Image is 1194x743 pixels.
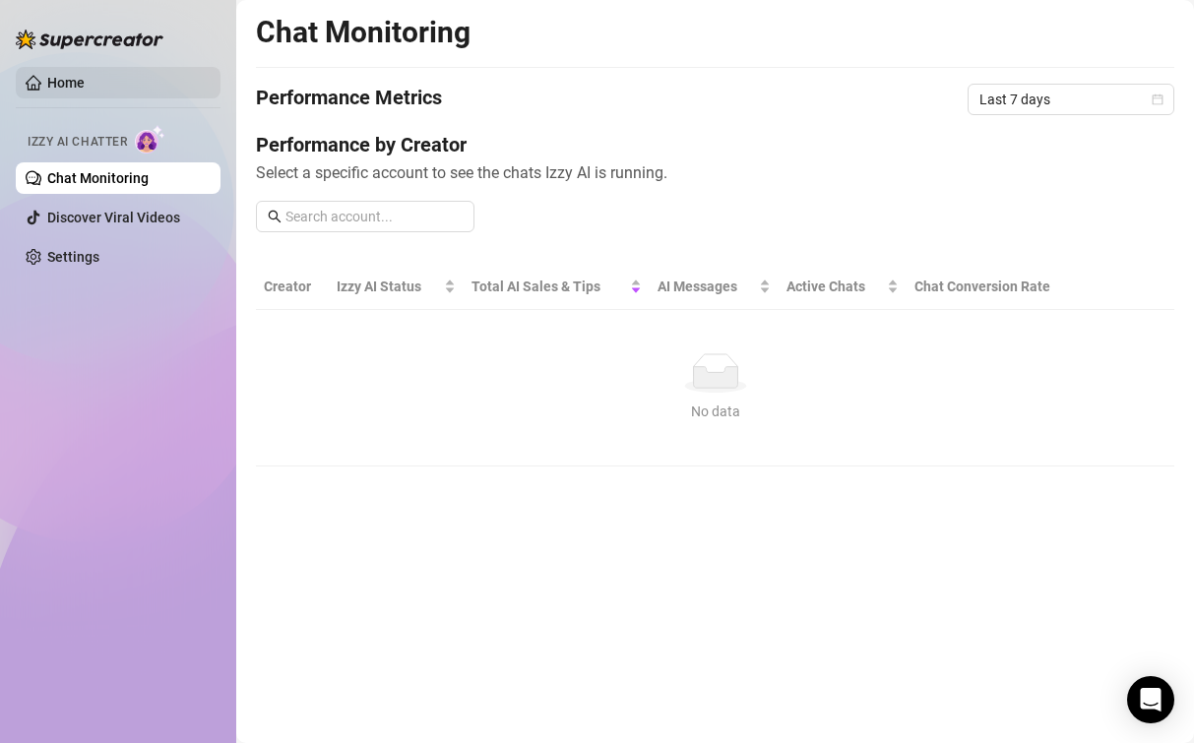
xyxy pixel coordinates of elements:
[907,264,1083,310] th: Chat Conversion Rate
[272,401,1159,422] div: No data
[135,125,165,154] img: AI Chatter
[47,170,149,186] a: Chat Monitoring
[256,84,442,115] h4: Performance Metrics
[650,264,779,310] th: AI Messages
[471,276,626,297] span: Total AI Sales & Tips
[779,264,907,310] th: Active Chats
[329,264,464,310] th: Izzy AI Status
[464,264,650,310] th: Total AI Sales & Tips
[1127,676,1174,723] div: Open Intercom Messenger
[28,133,127,152] span: Izzy AI Chatter
[256,14,471,51] h2: Chat Monitoring
[1152,93,1163,105] span: calendar
[658,276,755,297] span: AI Messages
[16,30,163,49] img: logo-BBDzfeDw.svg
[47,75,85,91] a: Home
[786,276,883,297] span: Active Chats
[337,276,440,297] span: Izzy AI Status
[256,160,1174,185] span: Select a specific account to see the chats Izzy AI is running.
[268,210,282,223] span: search
[285,206,463,227] input: Search account...
[256,264,329,310] th: Creator
[47,210,180,225] a: Discover Viral Videos
[979,85,1163,114] span: Last 7 days
[47,249,99,265] a: Settings
[256,131,1174,158] h4: Performance by Creator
